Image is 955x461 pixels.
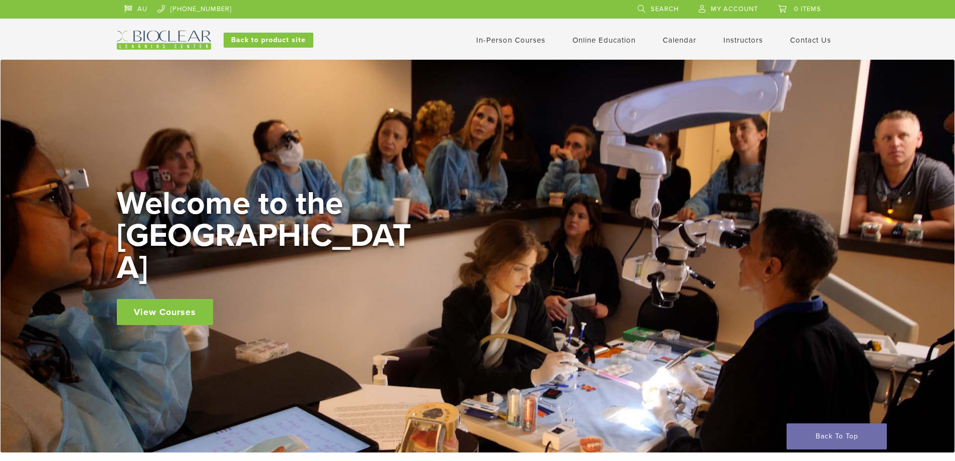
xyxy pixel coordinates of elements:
[572,36,636,45] a: Online Education
[476,36,545,45] a: In-Person Courses
[790,36,831,45] a: Contact Us
[794,5,821,13] span: 0 items
[711,5,758,13] span: My Account
[723,36,763,45] a: Instructors
[117,188,418,284] h2: Welcome to the [GEOGRAPHIC_DATA]
[787,423,887,449] a: Back To Top
[117,299,213,325] a: View Courses
[224,33,313,48] a: Back to product site
[117,31,211,50] img: Bioclear
[651,5,679,13] span: Search
[663,36,696,45] a: Calendar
